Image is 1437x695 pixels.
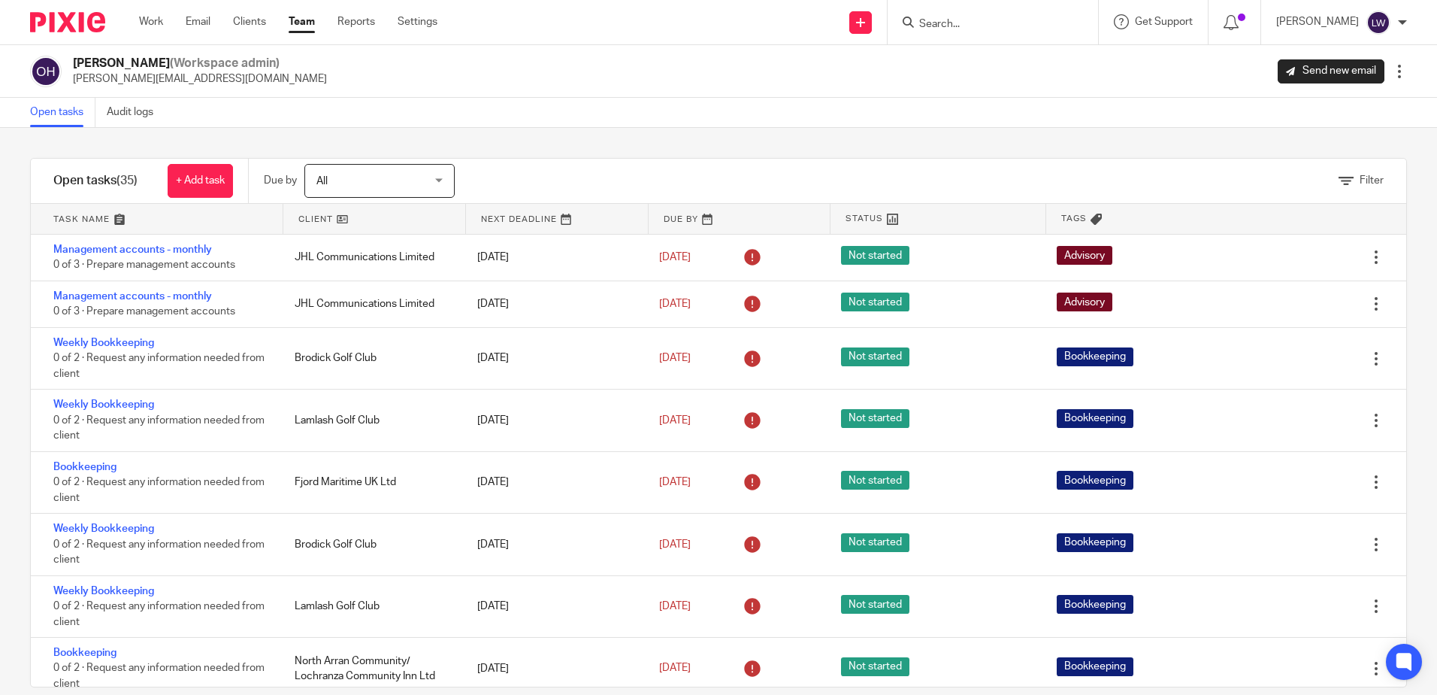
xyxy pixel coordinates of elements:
span: Tags [1061,212,1087,225]
span: [DATE] [659,353,691,363]
a: Clients [233,14,266,29]
p: [PERSON_NAME] [1276,14,1359,29]
div: Brodick Golf Club [280,530,461,560]
span: Bookkeeping [1057,409,1133,428]
span: Not started [841,409,909,428]
span: [DATE] [659,252,691,263]
div: Fjord Maritime UK Ltd [280,467,461,497]
span: Advisory [1057,246,1112,265]
a: Bookkeeping [53,462,116,472]
img: svg%3E [1366,11,1390,35]
span: Not started [841,347,909,366]
h2: [PERSON_NAME] [73,56,327,71]
a: Management accounts - monthly [53,244,212,255]
div: [DATE] [462,591,644,621]
h1: Open tasks [53,173,138,189]
a: Weekly Bookkeeping [53,399,154,410]
div: JHL Communications Limited [280,289,461,319]
div: Brodick Golf Club [280,343,461,373]
span: [DATE] [659,663,691,674]
a: Weekly Bookkeeping [53,524,154,534]
a: Weekly Bookkeeping [53,338,154,348]
div: [DATE] [462,467,644,497]
a: Email [186,14,210,29]
span: All [316,176,328,187]
a: Management accounts - monthly [53,291,212,302]
div: [DATE] [462,530,644,560]
p: Due by [264,173,297,188]
a: Team [289,14,315,29]
span: 0 of 2 · Request any information needed from client [53,477,265,503]
span: Not started [841,595,909,614]
img: svg%3E [30,56,62,87]
a: Audit logs [107,98,165,127]
span: Bookkeeping [1057,533,1133,552]
div: Lamlash Golf Club [280,591,461,621]
span: Filter [1360,175,1384,186]
div: [DATE] [462,242,644,272]
span: Bookkeeping [1057,657,1133,676]
div: [DATE] [462,289,644,319]
a: Weekly Bookkeeping [53,586,154,596]
a: + Add task [168,164,233,198]
span: [DATE] [659,601,691,612]
span: Advisory [1057,293,1112,311]
img: Pixie [30,12,105,32]
span: Not started [841,293,909,311]
span: Not started [841,471,909,490]
span: Not started [841,657,909,676]
span: Get Support [1135,17,1193,27]
span: Status [846,212,883,225]
span: Bookkeeping [1057,471,1133,490]
span: 0 of 2 · Request any information needed from client [53,663,265,690]
span: 0 of 2 · Request any information needed from client [53,539,265,566]
div: [DATE] [462,405,644,436]
a: Open tasks [30,98,95,127]
span: Not started [841,246,909,265]
a: Bookkeeping [53,648,116,658]
a: Work [139,14,163,29]
span: (35) [116,175,138,187]
div: JHL Communications Limited [280,242,461,272]
input: Search [918,18,1053,32]
span: (Workspace admin) [170,57,280,69]
span: 0 of 2 · Request any information needed from client [53,353,265,379]
span: 0 of 2 · Request any information needed from client [53,601,265,627]
span: [DATE] [659,477,691,487]
a: Settings [398,14,437,29]
span: [DATE] [659,299,691,309]
span: Not started [841,533,909,552]
div: North Arran Community/ Lochranza Community Inn Ltd [280,646,461,692]
div: [DATE] [462,654,644,684]
div: Lamlash Golf Club [280,405,461,436]
span: [DATE] [659,415,691,426]
span: [DATE] [659,539,691,550]
div: [DATE] [462,343,644,373]
span: 0 of 3 · Prepare management accounts [53,306,235,317]
a: Send new email [1278,59,1384,83]
span: Bookkeeping [1057,347,1133,366]
p: [PERSON_NAME][EMAIL_ADDRESS][DOMAIN_NAME] [73,71,327,86]
span: Bookkeeping [1057,595,1133,614]
a: Reports [337,14,375,29]
span: 0 of 3 · Prepare management accounts [53,260,235,271]
span: 0 of 2 · Request any information needed from client [53,415,265,442]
